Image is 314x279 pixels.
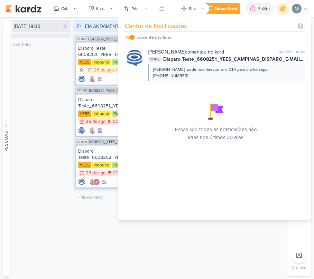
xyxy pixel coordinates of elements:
span: CT1466 [148,57,162,62]
img: kardz.app [6,4,41,13]
div: Criador(a): Caroline Traven De Andrade [78,127,85,134]
div: Criador(a): Caroline Traven De Andrade [78,76,85,83]
div: YEES [78,110,91,117]
div: Colaboradores: Iara Santos [87,127,96,134]
div: YEES [78,162,91,168]
div: Criador(a): Caroline Traven De Andrade [78,179,85,185]
div: Inbound [92,110,111,117]
div: 26 de ago [86,119,105,124]
div: Disparo Teste_6608251_YEES_CAMPINAS_DISPARO_E-MAIL MKT [78,97,136,109]
div: , 18:00 [114,68,127,73]
span: 6608251_YEES_CAMPINAS_DISPARO_E-MAIL MKT [89,89,138,93]
span: 6608253_YEES_TAQUARAL_DISPARO_E-MAIL_MKT [88,37,138,41]
div: Novo Kard [214,5,238,12]
div: 26 de ago [86,171,105,175]
img: Caroline Traven De Andrade [78,179,85,185]
img: Caroline Traven De Andrade [126,50,143,66]
img: Iara Santos [89,76,96,83]
b: [PERSON_NAME] [148,49,185,55]
div: Prioridade Alta [78,67,85,74]
div: Pontual [112,110,129,117]
button: Novo Kard [202,3,240,14]
span: CT1469 [76,140,87,144]
div: 3h8m [258,5,272,12]
img: milestone-achieved.png [207,103,224,120]
input: + Novo kard [3,39,69,49]
div: comentou no kard [148,48,224,56]
div: 0 [61,23,69,30]
div: Colaboradores: Iara Santos [87,76,96,83]
span: 6608252_YEES_SOROCABA_DISPARO_E-MAIL MKT [89,140,138,144]
div: YEES [78,59,91,65]
span: Disparo Teste_6608251_YEES_CAMPINAS_DISPARO_E-MAIL MKT [163,56,305,63]
img: Mariana Amorim [292,4,302,13]
div: Pontual [112,59,129,65]
img: Alessandra Gomes [93,179,100,185]
div: Disparo Teste_ 6608253_YEES_TAQUARAL_DISPARO_E-MAIL_MKT [78,45,136,58]
div: 26 de ago [94,68,114,73]
div: somente não lidas [137,34,172,40]
div: Colaboradores: Iara Santos, Alessandra Gomes [87,179,100,185]
div: Pontual [112,162,129,168]
span: CT1481 [76,37,87,41]
div: Essas são todas as notificações não lidas nos últimos 30 dias [174,120,257,141]
img: Caroline Traven De Andrade [78,127,85,134]
div: , 15:00 [105,171,118,175]
img: Iara Santos [89,127,96,134]
button: Pessoas [3,20,10,276]
div: Disparo Teste_6608252_YEES_SOROCABA_DISPARO_E-MAIL MKT [78,148,136,161]
img: Iara Santos [89,179,96,185]
input: + Novo kard [74,192,140,202]
div: Inbound [92,59,111,65]
img: Caroline Traven De Andrade [78,76,85,83]
div: [PERSON_NAME], podemos direcionar o CTA para o whatsapp: [PHONE_NUMBER] [153,66,300,79]
div: , 15:00 [105,119,118,124]
div: Pessoas [3,131,9,152]
div: há 23 minutos [279,48,305,56]
span: CT1465 [76,89,87,93]
div: Inbound [92,162,111,168]
p: Arquivo [292,264,306,271]
div: Centro de Notificações [125,21,187,31]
